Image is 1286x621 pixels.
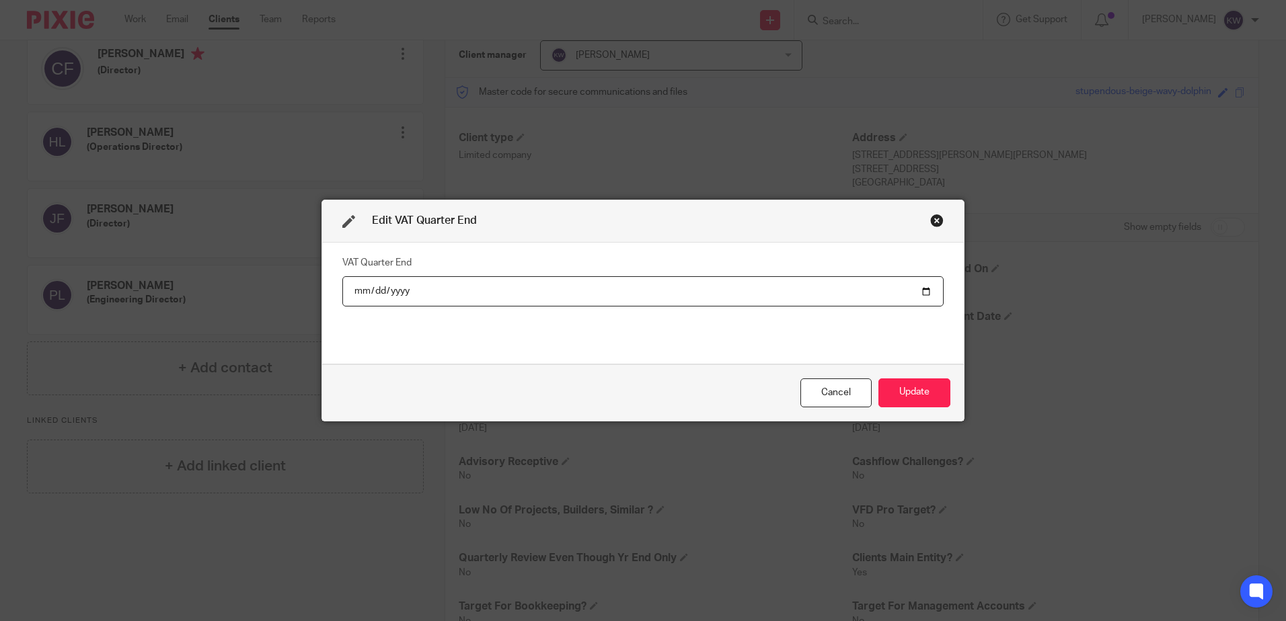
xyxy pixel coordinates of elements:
[930,214,944,227] div: Close this dialog window
[800,378,872,407] div: Close this dialog window
[372,215,477,226] span: Edit VAT Quarter End
[878,378,950,407] button: Update
[342,256,412,270] label: VAT Quarter End
[342,276,944,306] input: YYYY-MM-DD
